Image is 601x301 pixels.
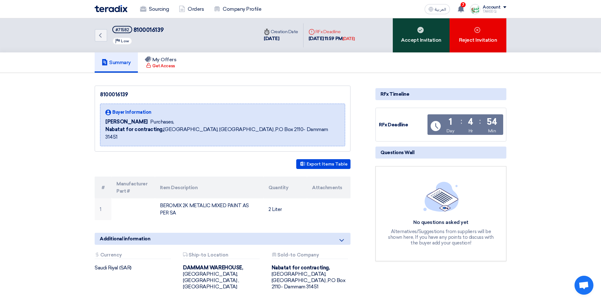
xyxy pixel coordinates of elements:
[487,117,497,126] div: 54
[488,128,496,134] div: Min
[263,198,307,220] td: 2 Liter
[183,265,243,271] b: DAMMAM WAREHOUSE,
[574,276,593,295] div: Open chat
[272,265,330,271] b: Nabatat for contracting,
[115,28,129,32] div: #71582
[387,219,495,226] div: No questions asked yet
[100,91,345,99] div: 8100016139
[264,35,298,42] div: [DATE]
[100,235,150,242] span: Additional information
[105,126,163,132] b: Nabatat for contracting,
[446,128,455,134] div: Day
[423,182,459,211] img: empty_state_list.svg
[309,28,355,35] div: RFx Deadline
[183,252,259,259] div: Ship-to Location
[111,177,155,198] th: Manufacturer Part #
[183,265,262,290] div: [GEOGRAPHIC_DATA], [GEOGRAPHIC_DATA] ,[GEOGRAPHIC_DATA]
[95,5,127,12] img: Teradix logo
[479,116,481,127] div: :
[450,18,506,52] div: Reject Invitation
[461,116,462,127] div: :
[435,7,446,12] span: العربية
[263,177,307,198] th: Quantity
[375,88,506,100] div: RFx Timeline
[95,265,174,271] div: Saudi Riyal (SAR)
[272,252,348,259] div: Sold-to Company
[393,18,450,52] div: Accept Invitation
[264,28,298,35] div: Creation Date
[387,229,495,246] div: Alternatives/Suggestions from suppliers will be shown here, If you have any points to discuss wit...
[112,26,164,34] h5: 8100016139
[105,126,340,141] span: [GEOGRAPHIC_DATA], [GEOGRAPHIC_DATA] ,P.O Box 2110- Dammam 31451
[95,52,138,73] a: Summary
[138,52,184,73] a: My Offers Get Access
[449,117,452,126] div: 1
[135,2,174,16] a: Sourcing
[174,2,209,16] a: Orders
[461,2,466,7] span: 7
[95,252,171,259] div: Currency
[155,198,264,220] td: BEROMIX 2K METALIC MIXED PAINT AS PER SA
[95,177,111,198] th: #
[272,265,351,290] div: [GEOGRAPHIC_DATA], [GEOGRAPHIC_DATA] ,P.O Box 2110- Dammam 31451
[121,39,129,43] span: Low
[468,128,473,134] div: Hr
[105,118,148,126] span: [PERSON_NAME]
[112,109,151,116] span: Buyer Information
[209,2,266,16] a: Company Profile
[307,177,351,198] th: Attachments
[309,35,355,42] div: [DATE] 11:59 PM
[145,57,177,63] h5: My Offers
[343,36,355,42] div: [DATE]
[296,159,351,169] button: Export Items Table
[425,4,450,14] button: العربية
[95,198,111,220] td: 1
[483,10,506,13] div: TAREEQ
[102,59,131,66] h5: Summary
[470,4,480,14] img: Screenshot___1727703618088.png
[150,118,174,126] span: Purchases,
[483,5,501,10] div: Account
[379,121,426,129] div: RFx Deadline
[468,117,473,126] div: 4
[380,149,414,156] span: Questions Wall
[146,63,175,69] div: Get Access
[133,27,164,33] span: 8100016139
[155,177,264,198] th: Item Description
